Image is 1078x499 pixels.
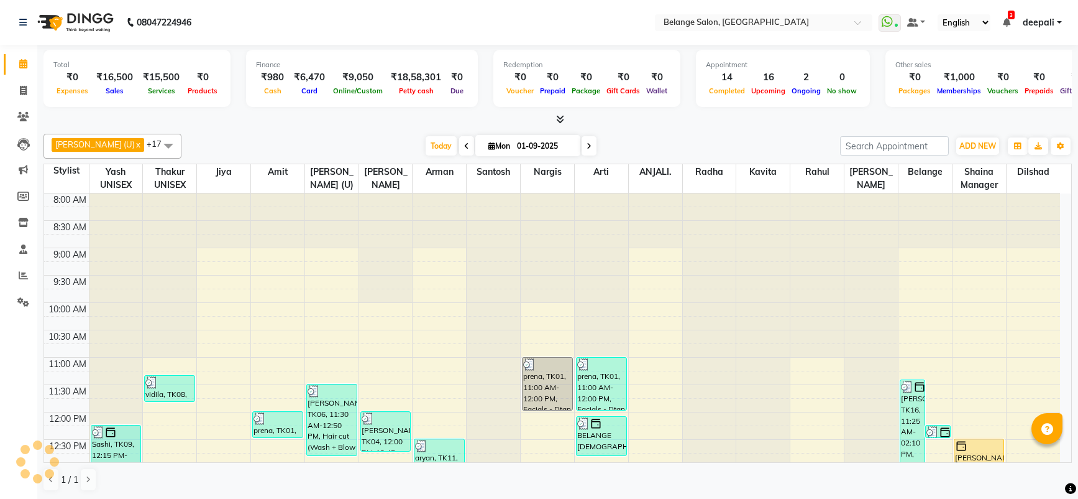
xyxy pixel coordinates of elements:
[521,164,574,180] span: Nargis
[895,70,934,85] div: ₹0
[330,86,386,95] span: Online/Custom
[788,70,824,85] div: 2
[305,164,359,193] span: [PERSON_NAME] (U)
[569,86,603,95] span: Package
[1008,11,1015,19] span: 3
[643,86,670,95] span: Wallet
[788,86,824,95] span: Ongoing
[103,86,127,95] span: Sales
[253,412,303,437] div: prena, TK01, 12:00 PM-12:30 PM, Head Massage - (Coconut/Almond) - F
[135,139,140,149] a: x
[289,70,330,85] div: ₹6,470
[91,70,138,85] div: ₹16,500
[46,358,89,371] div: 11:00 AM
[706,70,748,85] div: 14
[256,60,468,70] div: Finance
[523,358,572,410] div: prena, TK01, 11:00 AM-12:00 PM, Facials - Dtan
[47,440,89,453] div: 12:30 PM
[1021,70,1057,85] div: ₹0
[251,164,304,180] span: Amit
[467,164,520,180] span: Santosh
[824,70,860,85] div: 0
[984,70,1021,85] div: ₹0
[256,70,289,85] div: ₹980
[359,164,413,193] span: [PERSON_NAME]
[413,164,466,180] span: Arman
[386,70,446,85] div: ₹18,58,301
[643,70,670,85] div: ₹0
[513,137,575,156] input: 2025-09-01
[89,164,143,193] span: Yash UNISEX
[44,164,89,177] div: Stylist
[298,86,321,95] span: Card
[503,86,537,95] span: Voucher
[147,139,171,149] span: +17
[447,86,467,95] span: Due
[984,86,1021,95] span: Vouchers
[952,164,1006,193] span: Shaina manager
[137,5,191,40] b: 08047224946
[706,86,748,95] span: Completed
[603,86,643,95] span: Gift Cards
[575,164,628,180] span: Arti
[46,385,89,398] div: 11:30 AM
[569,70,603,85] div: ₹0
[954,439,1004,492] div: [PERSON_NAME], TK10, 12:30 PM-01:30 PM, Chocolate wax - Half Arms
[959,141,996,151] span: ADD NEW
[145,376,194,401] div: vidila, TK08, 11:20 AM-11:50 AM, K - Wash (Medium - Long) (₹1000)
[824,86,860,95] span: No show
[926,426,950,437] div: BELANGE [DEMOGRAPHIC_DATA] [DEMOGRAPHIC_DATA], TK12, 12:15 PM-12:30 PM, Threading - Any one (Eyeb...
[330,70,386,85] div: ₹9,050
[844,164,898,193] span: [PERSON_NAME]
[840,136,949,156] input: Search Appointment
[145,86,178,95] span: Services
[485,141,513,151] span: Mon
[1021,86,1057,95] span: Prepaids
[185,86,221,95] span: Products
[898,164,952,180] span: Belange
[629,164,682,180] span: ANJALI.
[51,194,89,207] div: 8:00 AM
[51,276,89,289] div: 9:30 AM
[736,164,790,180] span: Kavita
[748,86,788,95] span: Upcoming
[706,60,860,70] div: Appointment
[61,473,78,487] span: 1 / 1
[748,70,788,85] div: 16
[956,138,999,155] button: ADD NEW
[537,86,569,95] span: Prepaid
[577,417,626,455] div: BELANGE [DEMOGRAPHIC_DATA] [DEMOGRAPHIC_DATA], TK13, 12:05 PM-12:50 PM, Waxing - Face - Any one (...
[1023,16,1054,29] span: deepali
[683,164,736,180] span: Radha
[414,439,464,465] div: aryan, TK11, 12:30 PM-01:00 PM, Hair wash - Loreal - (M)
[503,70,537,85] div: ₹0
[361,412,411,451] div: [PERSON_NAME], TK04, 12:00 PM-12:45 PM, Hair cut - Hair cut (M)
[32,5,117,40] img: logo
[143,164,196,193] span: Thakur UNISEX
[53,60,221,70] div: Total
[261,86,285,95] span: Cash
[934,70,984,85] div: ₹1,000
[46,303,89,316] div: 10:00 AM
[577,358,626,410] div: prena, TK01, 11:00 AM-12:00 PM, Facials - Dtan
[503,60,670,70] div: Redemption
[895,86,934,95] span: Packages
[537,70,569,85] div: ₹0
[446,70,468,85] div: ₹0
[46,330,89,343] div: 10:30 AM
[603,70,643,85] div: ₹0
[307,385,357,455] div: [PERSON_NAME], TK06, 11:30 AM-12:50 PM, Hair cut (Wash + Blow dry),add on k wash ([DEMOGRAPHIC_DA...
[197,164,250,180] span: Jiya
[1003,17,1010,28] a: 3
[426,136,457,156] span: Today
[185,70,221,85] div: ₹0
[53,70,91,85] div: ₹0
[138,70,185,85] div: ₹15,500
[55,139,135,149] span: [PERSON_NAME] (U)
[51,248,89,261] div: 9:00 AM
[53,86,91,95] span: Expenses
[934,86,984,95] span: Memberships
[1007,164,1060,180] span: dilshad
[51,221,89,234] div: 8:30 AM
[396,86,437,95] span: Petty cash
